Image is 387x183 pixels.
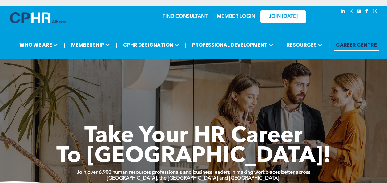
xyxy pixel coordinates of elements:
span: CPHR DESIGNATION [121,39,181,51]
a: FIND CONSULTANT [163,14,208,19]
a: facebook [364,8,370,16]
a: JOIN [DATE] [260,10,306,23]
a: Social network [372,8,378,16]
a: MEMBER LOGIN [217,14,255,19]
a: youtube [356,8,362,16]
li: | [116,39,117,51]
strong: Join over 6,900 human resources professionals and business leaders in making workplaces better ac... [77,170,310,175]
img: A blue and white logo for cp alberta [10,12,66,23]
li: | [64,39,65,51]
li: | [279,39,281,51]
a: CAREER CENTRE [334,39,379,51]
strong: [GEOGRAPHIC_DATA], the [GEOGRAPHIC_DATA] and [GEOGRAPHIC_DATA]. [107,176,280,181]
span: JOIN [DATE] [269,14,298,20]
span: MEMBERSHIP [69,39,112,51]
span: RESOURCES [285,39,325,51]
a: instagram [348,8,354,16]
span: To [GEOGRAPHIC_DATA]! [56,145,331,168]
span: WHO WE ARE [18,39,60,51]
span: Take Your HR Career [84,125,303,148]
span: PROFESSIONAL DEVELOPMENT [190,39,275,51]
a: linkedin [340,8,346,16]
li: | [185,39,187,51]
li: | [329,39,330,51]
